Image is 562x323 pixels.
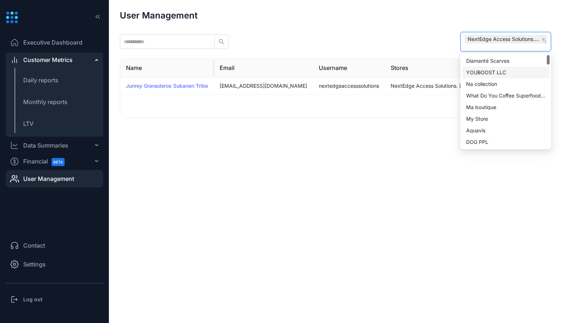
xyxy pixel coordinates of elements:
span: Executive Dashboard [23,38,82,47]
div: Na collection [466,80,545,88]
span: Financial [23,153,71,170]
div: My Store [466,115,545,123]
span: Daily reports [23,76,58,84]
div: Ma boutique [466,103,545,111]
td: NextEdge Access Solutions. [PERSON_NAME] [385,78,507,95]
span: Contact [23,241,45,250]
div: Aquavis [466,127,545,134]
div: YOUBOOST LLC [466,69,545,76]
div: DOG PPL [466,138,545,146]
div: DOG PPL [462,136,550,148]
td: nextedgeaccesssolutions [313,78,385,95]
span: Settings [23,260,46,269]
a: Junrey Granaderos Subanen Tribe [126,83,208,89]
div: YOUBOOST LLC [462,67,550,78]
div: Data Summaries [23,141,68,150]
div: What Do You Coffee Superfoods Inc [466,92,545,100]
span: Customer Metrics [23,55,73,64]
div: My Store [462,113,550,125]
div: Na collection [462,78,550,90]
div: Aquavis [462,125,550,136]
div: What Do You Coffee Superfoods Inc [462,90,550,102]
span: User Management [23,174,74,183]
h3: Log out [23,296,42,303]
td: [EMAIL_ADDRESS][DOMAIN_NAME] [214,78,313,95]
h1: User Management [120,11,197,20]
span: BETA [52,158,65,166]
div: Ma boutique [462,102,550,113]
span: close [542,37,545,41]
th: Username [313,59,385,77]
th: Stores [385,59,507,77]
th: Name [120,59,214,77]
span: NextEdge Access Solutions. NEAS [464,35,547,44]
span: NextEdge Access Solutions. [PERSON_NAME] [468,35,540,43]
span: Monthly reports [23,98,68,105]
th: Email [214,59,313,77]
span: search [219,39,224,45]
div: Diamanté Scarves [466,57,545,65]
div: Diamanté Scarves [462,55,550,67]
span: LTV [23,120,33,127]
